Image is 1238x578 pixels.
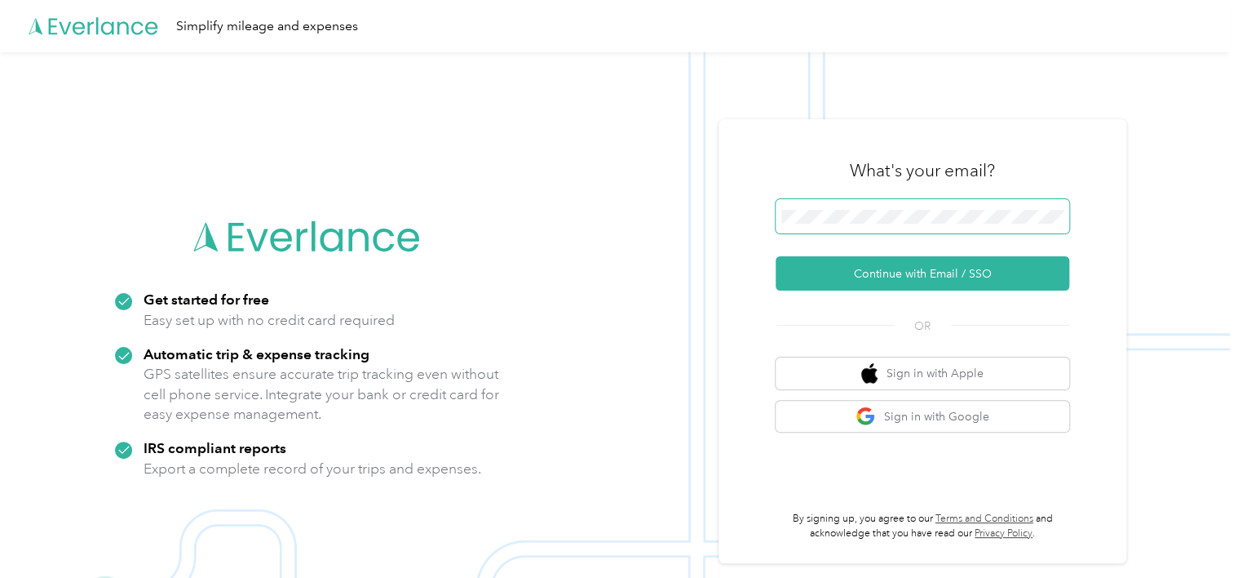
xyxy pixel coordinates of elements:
[776,358,1069,389] button: apple logoSign in with Apple
[935,513,1033,525] a: Terms and Conditions
[856,407,876,427] img: google logo
[850,159,995,182] h3: What's your email?
[176,16,358,37] div: Simplify mileage and expenses
[776,256,1069,291] button: Continue with Email / SSO
[894,318,951,335] span: OR
[776,512,1069,540] p: By signing up, you agree to our and acknowledge that you have read our .
[144,345,369,362] strong: Automatic trip & expense tracking
[861,363,878,384] img: apple logo
[144,291,269,308] strong: Get started for free
[144,439,286,456] strong: IRS compliant reports
[144,459,481,479] p: Export a complete record of your trips and expenses.
[776,401,1069,433] button: google logoSign in with Google
[144,364,500,425] p: GPS satellites ensure accurate trip tracking even without cell phone service. Integrate your bank...
[975,527,1032,540] a: Privacy Policy
[144,310,395,331] p: Easy set up with no credit card required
